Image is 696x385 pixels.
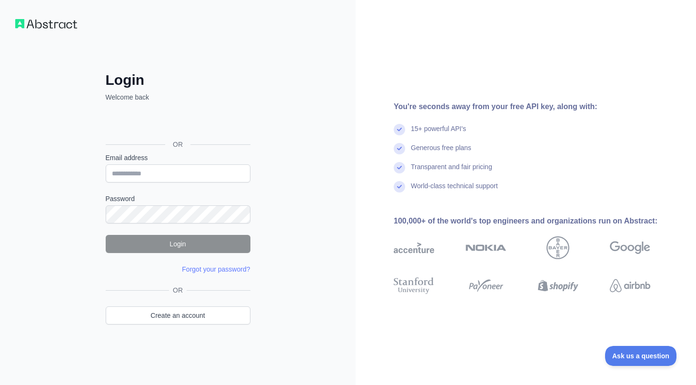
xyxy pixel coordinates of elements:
div: You're seconds away from your free API key, along with: [394,101,681,112]
img: check mark [394,181,405,192]
img: bayer [547,236,569,259]
img: shopify [538,275,578,296]
div: 100,000+ of the world's top engineers and organizations run on Abstract: [394,215,681,227]
div: Generous free plans [411,143,471,162]
img: stanford university [394,275,434,296]
p: Welcome back [106,92,250,102]
img: Workflow [15,19,77,29]
span: OR [169,285,187,295]
img: check mark [394,162,405,173]
button: Login [106,235,250,253]
label: Email address [106,153,250,162]
label: Password [106,194,250,203]
img: google [610,236,650,259]
div: Transparent and fair pricing [411,162,492,181]
h2: Login [106,71,250,89]
div: World-class technical support [411,181,498,200]
img: payoneer [466,275,506,296]
a: Create an account [106,306,250,324]
a: Forgot your password? [182,265,250,273]
img: accenture [394,236,434,259]
img: check mark [394,143,405,154]
img: nokia [466,236,506,259]
div: 15+ powerful API's [411,124,466,143]
iframe: Toggle Customer Support [605,346,677,366]
span: OR [165,140,190,149]
img: check mark [394,124,405,135]
iframe: Sign in with Google Button [101,112,253,133]
img: airbnb [610,275,650,296]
